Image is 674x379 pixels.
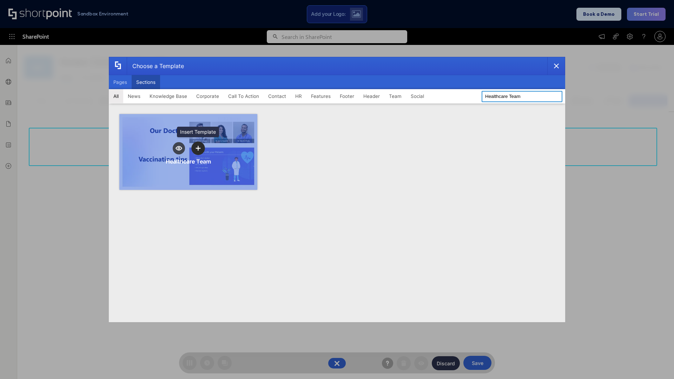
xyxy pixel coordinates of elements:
[406,89,429,103] button: Social
[109,57,565,322] div: template selector
[224,89,264,103] button: Call To Action
[132,75,160,89] button: Sections
[192,89,224,103] button: Corporate
[482,91,562,102] input: Search
[306,89,335,103] button: Features
[123,89,145,103] button: News
[291,89,306,103] button: HR
[264,89,291,103] button: Contact
[145,89,192,103] button: Knowledge Base
[166,158,211,165] div: Healthcare Team
[109,75,132,89] button: Pages
[335,89,359,103] button: Footer
[109,89,123,103] button: All
[639,345,674,379] iframe: Chat Widget
[384,89,406,103] button: Team
[359,89,384,103] button: Header
[127,57,184,75] div: Choose a Template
